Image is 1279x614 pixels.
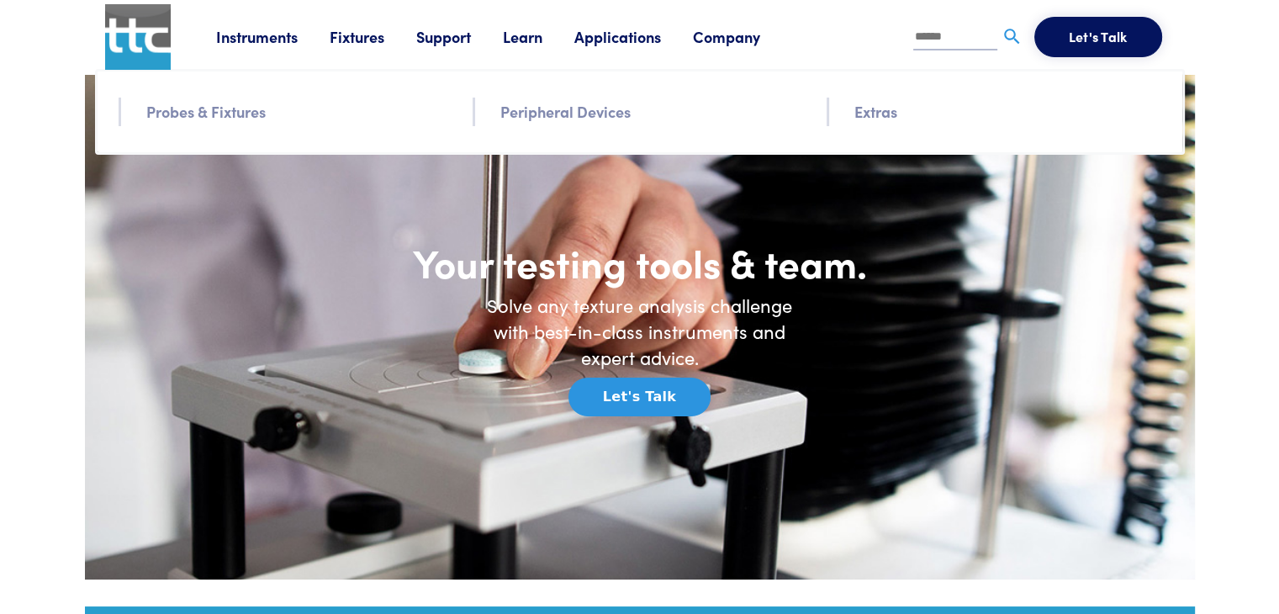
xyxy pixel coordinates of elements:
[472,293,808,370] h6: Solve any texture analysis challenge with best-in-class instruments and expert advice.
[568,378,711,416] button: Let's Talk
[503,26,574,47] a: Learn
[1034,17,1162,57] button: Let's Talk
[146,99,266,124] a: Probes & Fixtures
[574,26,693,47] a: Applications
[304,238,976,287] h1: Your testing tools & team.
[216,26,330,47] a: Instruments
[105,4,171,70] img: ttc_logo_1x1_v1.0.png
[693,26,792,47] a: Company
[500,99,631,124] a: Peripheral Devices
[854,99,897,124] a: Extras
[330,26,416,47] a: Fixtures
[416,26,503,47] a: Support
